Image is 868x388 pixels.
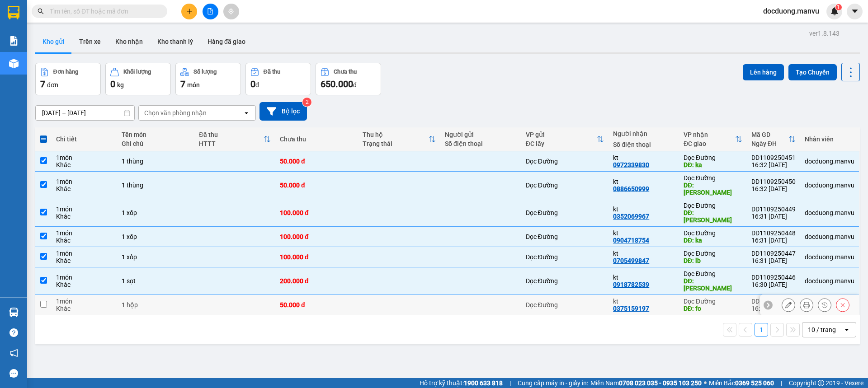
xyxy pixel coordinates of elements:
span: đơn [47,81,58,89]
div: Ngày ĐH [751,140,788,147]
div: Số lượng [193,69,217,75]
div: ver 1.8.143 [809,28,840,38]
span: file-add [207,8,213,14]
div: 1 hộp [122,301,190,309]
div: Trạng thái [363,140,429,147]
div: 1 sọt [122,277,190,285]
div: Khác [56,237,113,244]
div: kt [613,274,675,281]
span: caret-down [851,7,859,15]
button: caret-down [847,4,863,19]
span: aim [228,8,234,14]
div: Dọc Đường [526,209,604,216]
svg: open [843,326,850,333]
button: Bộ lọc [259,102,307,121]
strong: 0708 023 035 - 0935 103 250 [619,379,702,387]
th: Toggle SortBy [194,127,275,151]
div: Dọc Đường [526,277,604,285]
div: 1 thùng [122,158,190,165]
span: 650.000 [321,79,353,89]
div: HTTT [199,140,264,147]
div: 0904718754 [613,237,649,244]
div: 1 món [56,298,113,305]
div: kt [613,206,675,213]
button: Đơn hàng7đơn [35,63,101,95]
div: Khác [56,257,113,264]
span: kg [117,81,124,89]
div: 0352069967 [613,213,649,220]
div: kt [613,250,675,257]
div: Dọc Đường [684,250,742,257]
div: Đã thu [264,69,280,75]
div: Dọc Đường [526,182,604,189]
div: 1 món [56,274,113,281]
div: 16:30 [DATE] [751,281,796,288]
div: Số điện thoại [613,141,675,148]
button: file-add [203,4,218,19]
span: đ [353,81,357,89]
div: Ghi chú [122,140,190,147]
div: Khác [56,281,113,288]
span: 0 [250,79,255,89]
button: aim [223,4,239,19]
button: Khối lượng0kg [105,63,171,95]
div: Chưa thu [280,136,353,143]
div: Tên món [122,131,190,138]
div: kt [613,229,675,237]
div: 1 thùng [122,182,190,189]
div: Mã GD [751,131,788,138]
th: Toggle SortBy [358,127,440,151]
div: Đã thu [199,131,264,138]
div: docduong.manvu [805,209,854,216]
div: Nhân viên [805,136,854,143]
div: Dọc Đường [684,270,742,277]
img: solution-icon [9,36,19,46]
div: 1 xốp [122,233,190,240]
span: đ [255,81,259,89]
div: Dọc Đường [684,298,742,305]
span: notification [9,349,18,357]
span: message [9,369,18,378]
span: | [509,378,511,388]
div: 10 / trang [808,325,836,334]
span: Miền Bắc [709,378,774,388]
img: warehouse-icon [9,59,19,68]
div: DĐ: fo [684,305,742,312]
div: DĐ: ka [684,161,742,168]
button: plus [181,4,197,19]
div: VP gửi [526,131,597,138]
div: ĐC lấy [526,140,597,147]
div: 1 món [56,206,113,213]
div: docduong.manvu [805,233,854,240]
div: Sửa đơn hàng [782,298,795,312]
span: Hỗ trợ kỹ thuật: [420,378,503,388]
span: Cung cấp máy in - giấy in: [518,378,588,388]
span: 1 [837,4,840,10]
div: Dọc Đường [684,154,742,161]
span: 0 [110,79,115,89]
span: question-circle [9,328,18,337]
span: docduong.manvu [756,5,826,17]
div: 16:30 [DATE] [751,305,796,312]
div: DĐ: k phương [684,209,742,224]
div: Chưa thu [334,69,357,75]
th: Toggle SortBy [679,127,747,151]
div: 16:32 [DATE] [751,185,796,192]
div: 0375159197 [613,305,649,312]
div: Khác [56,185,113,192]
div: Đơn hàng [53,69,78,75]
button: Chưa thu650.000đ [316,63,381,95]
input: Select a date range. [36,106,134,120]
button: Tạo Chuyến [788,64,837,80]
span: 7 [40,79,45,89]
div: kt [613,298,675,305]
div: DD1109250449 [751,206,796,213]
img: warehouse-icon [9,308,19,317]
div: 50.000 đ [280,301,353,309]
div: 16:31 [DATE] [751,213,796,220]
button: Số lượng7món [175,63,241,95]
div: 100.000 đ [280,253,353,261]
div: Thu hộ [363,131,429,138]
img: logo-vxr [8,6,19,19]
div: 16:31 [DATE] [751,257,796,264]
